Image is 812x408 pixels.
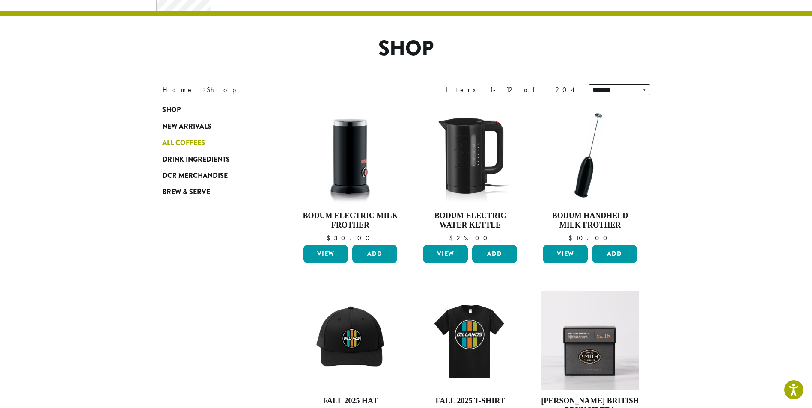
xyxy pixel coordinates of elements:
h4: Bodum Electric Water Kettle [421,211,519,230]
a: Brew & Serve [162,184,265,200]
div: Items 1-12 of 204 [446,85,576,95]
button: Add [592,245,637,263]
img: DCR-Retro-Three-Strip-Circle-Patch-Trucker-Hat-Fall-WEB-scaled.jpg [301,291,399,390]
button: Add [472,245,517,263]
span: $ [449,234,456,242]
a: View [543,245,588,263]
bdi: 25.00 [449,234,491,242]
span: › [203,82,206,95]
span: $ [327,234,334,242]
h4: Bodum Electric Milk Frother [301,211,400,230]
h4: Fall 2025 T-Shirt [421,396,519,406]
bdi: 30.00 [327,234,374,242]
a: View [423,245,468,263]
a: Shop [162,102,265,118]
a: Bodum Handheld Milk Frother $10.00 [541,106,639,242]
img: DP3955.01.png [421,106,519,204]
h4: Bodum Handheld Milk Frother [541,211,639,230]
span: New Arrivals [162,121,211,132]
span: $ [568,234,576,242]
h4: Fall 2025 Hat [301,396,400,406]
h1: Shop [156,36,657,61]
button: Add [352,245,397,263]
span: Brew & Serve [162,187,210,198]
img: DCR-Retro-Three-Strip-Circle-Tee-Fall-WEB-scaled.jpg [421,291,519,390]
a: New Arrivals [162,118,265,135]
span: Drink Ingredients [162,154,230,165]
bdi: 10.00 [568,234,611,242]
a: View [303,245,348,263]
span: DCR Merchandise [162,171,228,181]
a: Bodum Electric Water Kettle $25.00 [421,106,519,242]
nav: Breadcrumb [162,85,393,95]
a: Bodum Electric Milk Frother $30.00 [301,106,400,242]
span: Shop [162,105,181,115]
span: All Coffees [162,138,205,148]
a: Drink Ingredients [162,151,265,167]
img: British-Brunch-Signature-Black-Carton-2023-2.jpg [541,291,639,390]
img: DP3927.01-002.png [541,106,639,204]
a: All Coffees [162,135,265,151]
a: Home [162,85,194,94]
img: DP3954.01-002.png [301,106,399,204]
a: DCR Merchandise [162,168,265,184]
